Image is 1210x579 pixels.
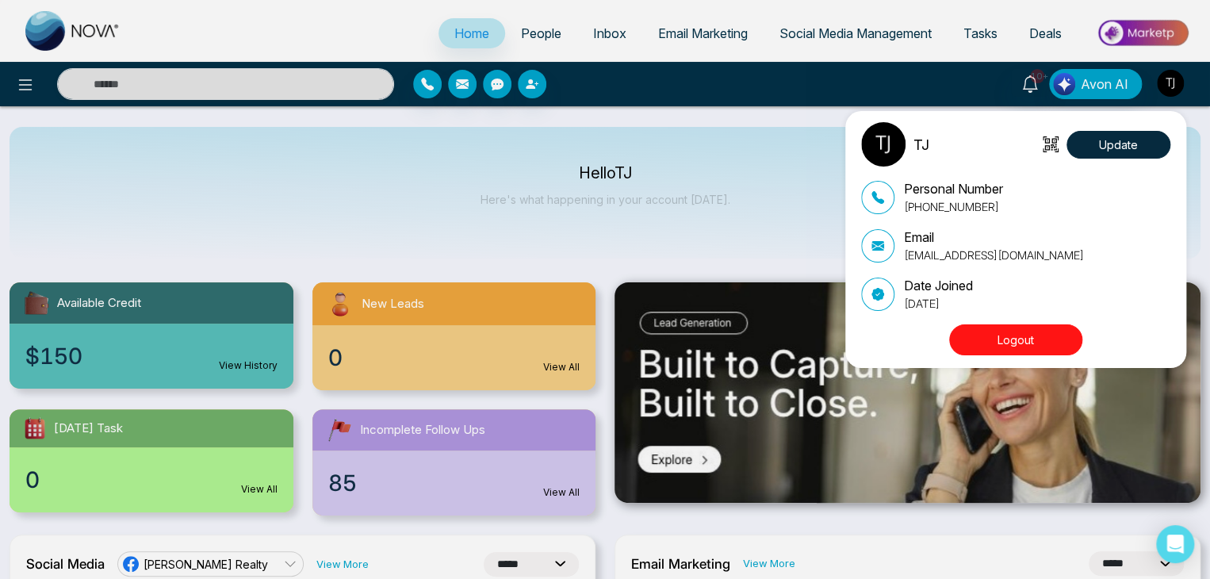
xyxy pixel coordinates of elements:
p: Date Joined [904,276,973,295]
p: [DATE] [904,295,973,312]
div: Open Intercom Messenger [1156,525,1194,563]
p: [EMAIL_ADDRESS][DOMAIN_NAME] [904,247,1084,263]
button: Update [1066,131,1170,159]
p: TJ [913,134,929,155]
button: Logout [949,324,1082,355]
p: [PHONE_NUMBER] [904,198,1003,215]
p: Email [904,228,1084,247]
p: Personal Number [904,179,1003,198]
